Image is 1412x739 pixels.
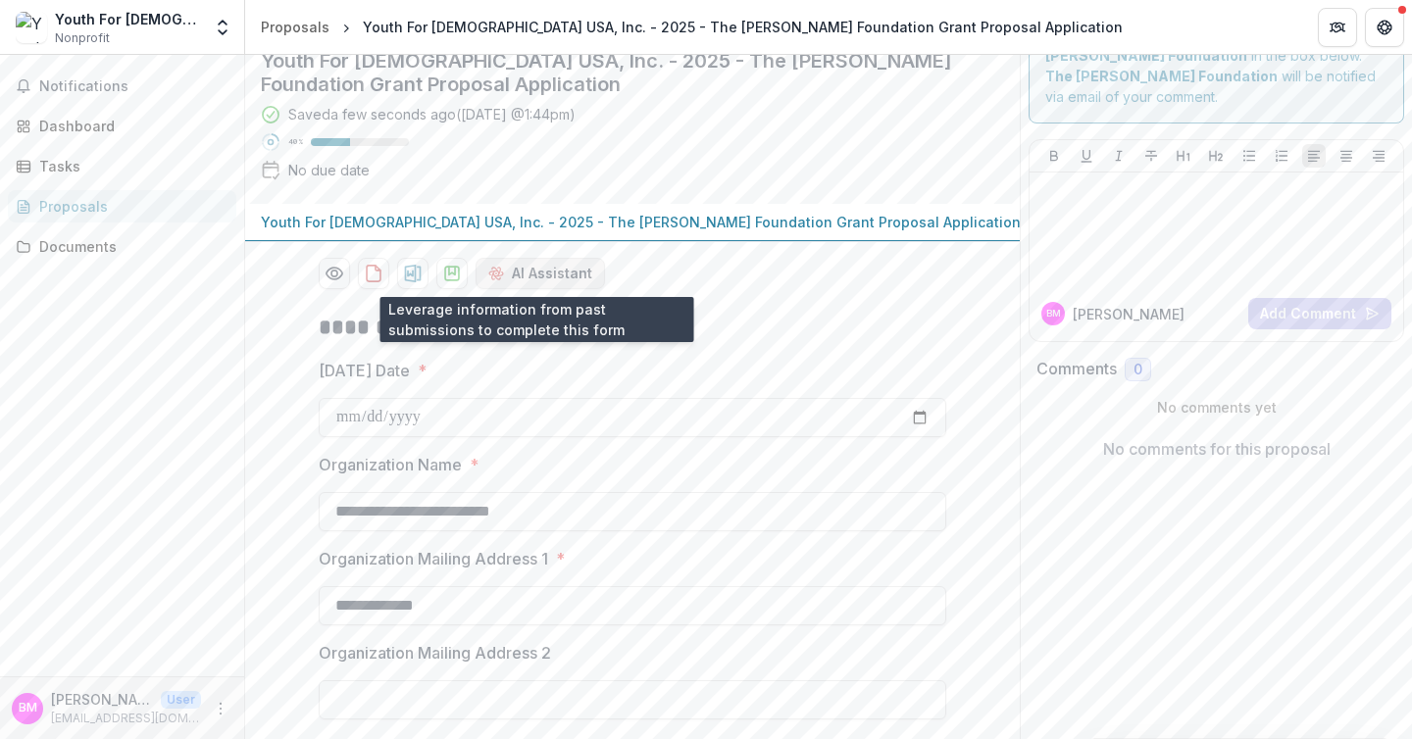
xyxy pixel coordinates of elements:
p: [EMAIL_ADDRESS][DOMAIN_NAME] [51,710,201,727]
p: User [161,691,201,709]
a: Dashboard [8,110,236,142]
button: download-proposal [397,258,429,289]
button: Align Right [1367,144,1390,168]
strong: The [PERSON_NAME] Foundation [1045,68,1278,84]
a: Documents [8,230,236,263]
button: Bold [1042,144,1066,168]
button: download-proposal [436,258,468,289]
div: Youth For [DEMOGRAPHIC_DATA] USA, Inc. - 2025 - The [PERSON_NAME] Foundation Grant Proposal Appli... [363,17,1123,37]
button: Align Center [1335,144,1358,168]
button: Align Left [1302,144,1326,168]
h2: Youth For [DEMOGRAPHIC_DATA] USA, Inc. - 2025 - The [PERSON_NAME] Foundation Grant Proposal Appli... [261,49,973,96]
div: Tasks [39,156,221,176]
a: Proposals [8,190,236,222]
button: Get Help [1365,8,1404,47]
button: Ordered List [1270,144,1293,168]
div: Proposals [39,196,221,217]
nav: breadcrumb [253,13,1131,41]
div: Proposals [261,17,329,37]
button: Italicize [1107,144,1131,168]
button: Underline [1075,144,1098,168]
button: Add Comment [1248,298,1391,329]
p: [DATE] Date [319,359,410,382]
p: Youth For [DEMOGRAPHIC_DATA] USA, Inc. - 2025 - The [PERSON_NAME] Foundation Grant Proposal Appli... [261,212,1021,232]
button: AI Assistant [476,258,605,289]
p: Organization Mailing Address 1 [319,547,548,570]
h2: Comments [1036,360,1117,378]
div: Saved a few seconds ago ( [DATE] @ 1:44pm ) [288,104,576,124]
p: [PERSON_NAME] [1073,304,1185,324]
div: Brian Muchmore [1046,309,1061,319]
div: Youth For [DEMOGRAPHIC_DATA] USA, Inc. [55,9,201,29]
button: Heading 2 [1204,144,1228,168]
button: Notifications [8,71,236,102]
button: Bullet List [1237,144,1261,168]
span: Nonprofit [55,29,110,47]
span: 0 [1134,362,1142,378]
p: No comments yet [1036,397,1396,418]
button: download-proposal [358,258,389,289]
button: Strike [1139,144,1163,168]
button: Partners [1318,8,1357,47]
button: Heading 1 [1172,144,1195,168]
p: 40 % [288,135,303,149]
button: Preview d6299003-e1d6-4078-a2c2-0c6f17f49407-0.pdf [319,258,350,289]
div: Dashboard [39,116,221,136]
p: Organization Name [319,453,462,476]
a: Proposals [253,13,337,41]
p: [PERSON_NAME] [51,689,153,710]
p: Organization Mailing Address 2 [319,641,551,665]
div: Send comments or questions to in the box below. will be notified via email of your comment. [1029,8,1404,123]
div: Documents [39,236,221,257]
img: Youth For Christ USA, Inc. [16,12,47,43]
span: Notifications [39,78,228,95]
div: Brian Muchmore [19,702,37,714]
div: No due date [288,160,370,180]
button: More [209,697,232,720]
button: Open entity switcher [209,8,236,47]
a: Tasks [8,150,236,182]
p: No comments for this proposal [1103,437,1331,461]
